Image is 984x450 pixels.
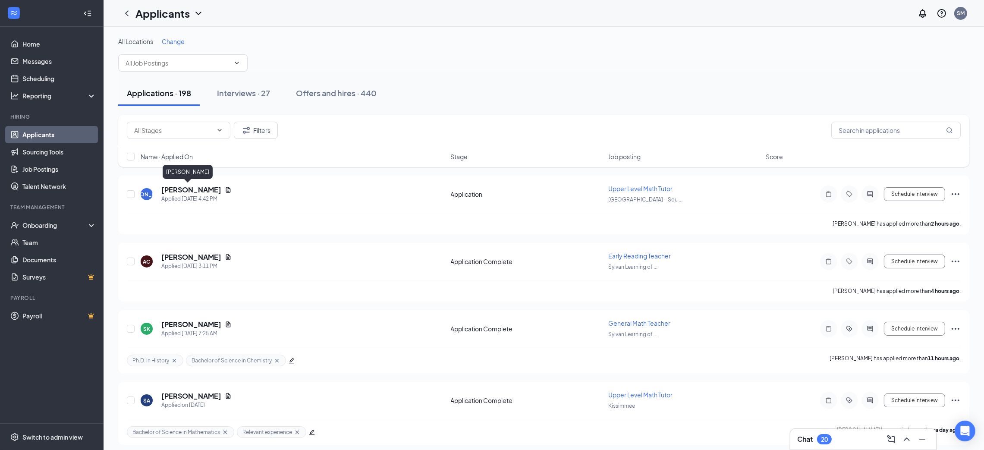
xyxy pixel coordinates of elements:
[134,126,213,135] input: All Stages
[824,191,834,198] svg: Note
[451,396,603,405] div: Application Complete
[22,126,96,143] a: Applicants
[161,252,221,262] h5: [PERSON_NAME]
[918,8,928,19] svg: Notifications
[886,434,896,444] svg: ComposeMessage
[884,322,945,336] button: Schedule Interview
[844,397,855,404] svg: ActiveTag
[225,321,232,328] svg: Document
[225,393,232,400] svg: Document
[917,434,927,444] svg: Minimize
[289,358,295,364] span: edit
[884,393,945,407] button: Schedule Interview
[161,262,232,271] div: Applied [DATE] 3:11 PM
[22,53,96,70] a: Messages
[216,127,223,134] svg: ChevronDown
[931,288,959,294] b: 4 hours ago
[900,432,914,446] button: ChevronUp
[217,88,270,98] div: Interviews · 27
[608,391,673,399] span: Upper Level Math Tutor
[821,436,828,443] div: 20
[10,294,94,302] div: Payroll
[865,191,875,198] svg: ActiveChat
[833,287,961,295] p: [PERSON_NAME] has applied more than .
[162,38,185,45] span: Change
[884,432,898,446] button: ComposeMessage
[451,324,603,333] div: Application Complete
[122,8,132,19] svg: ChevronLeft
[22,91,97,100] div: Reporting
[143,258,151,265] div: AC
[161,329,232,338] div: Applied [DATE] 7:25 AM
[132,357,169,364] span: Ph.D. in History
[10,221,19,230] svg: UserCheck
[161,195,232,203] div: Applied [DATE] 4:42 PM
[844,191,855,198] svg: Tag
[797,434,813,444] h3: Chat
[242,428,292,436] span: Relevant experience
[766,152,783,161] span: Score
[22,70,96,87] a: Scheduling
[884,255,945,268] button: Schedule Interview
[608,331,657,337] span: Sylvan Learning of ...
[225,254,232,261] svg: Document
[824,397,834,404] svg: Note
[830,355,961,366] p: [PERSON_NAME] has applied more than .
[9,9,18,17] svg: WorkstreamLogo
[844,258,855,265] svg: Tag
[222,429,229,436] svg: Cross
[135,6,190,21] h1: Applicants
[844,325,855,332] svg: ActiveTag
[132,428,220,436] span: Bachelor of Science in Mathematics
[309,429,315,435] span: edit
[141,152,193,161] span: Name · Applied On
[22,178,96,195] a: Talent Network
[608,185,673,192] span: Upper Level Math Tutor
[884,187,945,201] button: Schedule Interview
[22,433,83,441] div: Switch to admin view
[10,91,19,100] svg: Analysis
[950,256,961,267] svg: Ellipses
[950,324,961,334] svg: Ellipses
[127,88,191,98] div: Applications · 198
[608,403,635,409] span: Kissimmee
[451,190,603,198] div: Application
[294,429,301,436] svg: Cross
[22,221,89,230] div: Onboarding
[192,357,272,364] span: Bachelor of Science in Chemistry
[22,160,96,178] a: Job Postings
[22,234,96,251] a: Team
[234,122,278,139] button: Filter Filters
[83,9,92,18] svg: Collapse
[946,127,953,134] svg: MagnifyingGlass
[161,320,221,329] h5: [PERSON_NAME]
[937,8,947,19] svg: QuestionInfo
[831,122,961,139] input: Search in applications
[10,433,19,441] svg: Settings
[22,143,96,160] a: Sourcing Tools
[608,264,657,270] span: Sylvan Learning of ...
[608,152,641,161] span: Job posting
[274,357,280,364] svg: Cross
[161,401,232,409] div: Applied on [DATE]
[296,88,377,98] div: Offers and hires · 440
[163,165,213,179] div: [PERSON_NAME]
[143,325,150,333] div: SK
[125,191,169,198] div: [PERSON_NAME]
[608,319,670,327] span: General Math Teacher
[837,426,961,438] p: [PERSON_NAME] has applied more than .
[950,189,961,199] svg: Ellipses
[928,355,959,362] b: 11 hours ago
[22,268,96,286] a: SurveysCrown
[225,186,232,193] svg: Document
[824,325,834,332] svg: Note
[451,257,603,266] div: Application Complete
[608,252,671,260] span: Early Reading Teacher
[833,220,961,227] p: [PERSON_NAME] has applied more than .
[233,60,240,66] svg: ChevronDown
[118,38,153,45] span: All Locations
[22,35,96,53] a: Home
[950,395,961,406] svg: Ellipses
[608,196,682,203] span: [GEOGRAPHIC_DATA] – Sou ...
